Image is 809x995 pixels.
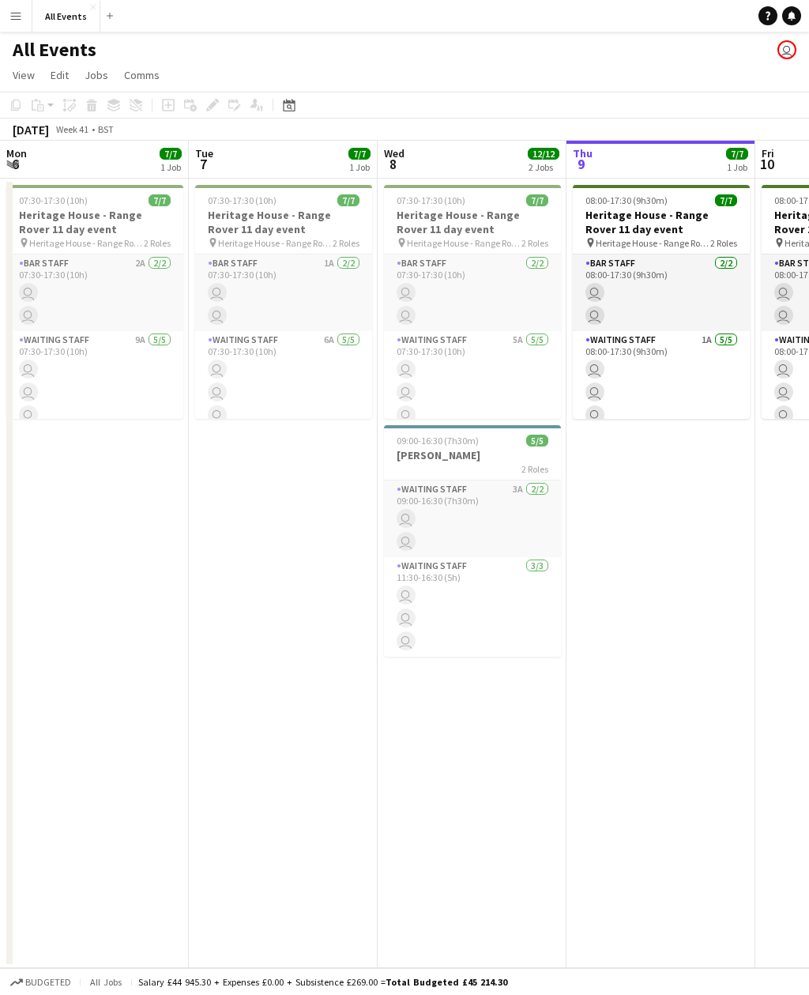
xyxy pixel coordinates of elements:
[726,148,748,160] span: 7/7
[596,237,710,249] span: Heritage House - Range Rover 11 day event
[160,148,182,160] span: 7/7
[6,185,183,419] app-job-card: 07:30-17:30 (10h)7/7Heritage House - Range Rover 11 day event Heritage House - Range Rover 11 day...
[397,435,479,447] span: 09:00-16:30 (7h30m)
[44,65,75,85] a: Edit
[573,254,750,331] app-card-role: Bar Staff2/208:00-17:30 (9h30m)
[762,146,774,160] span: Fri
[529,161,559,173] div: 2 Jobs
[727,161,747,173] div: 1 Job
[195,254,372,331] app-card-role: Bar Staff1A2/207:30-17:30 (10h)
[8,974,73,991] button: Budgeted
[149,194,171,206] span: 7/7
[585,194,668,206] span: 08:00-17:30 (9h30m)
[384,185,561,419] app-job-card: 07:30-17:30 (10h)7/7Heritage House - Range Rover 11 day event Heritage House - Range Rover 11 day...
[384,557,561,657] app-card-role: Waiting Staff3/311:30-16:30 (5h)
[13,68,35,82] span: View
[348,148,371,160] span: 7/7
[52,123,92,135] span: Week 41
[526,435,548,447] span: 5/5
[160,161,181,173] div: 1 Job
[407,237,521,249] span: Heritage House - Range Rover 11 day event
[118,65,166,85] a: Comms
[333,237,359,249] span: 2 Roles
[13,38,96,62] h1: All Events
[195,185,372,419] app-job-card: 07:30-17:30 (10h)7/7Heritage House - Range Rover 11 day event Heritage House - Range Rover 11 day...
[573,331,750,477] app-card-role: Waiting Staff1A5/508:00-17:30 (9h30m)
[4,155,27,173] span: 6
[6,208,183,236] h3: Heritage House - Range Rover 11 day event
[13,122,49,138] div: [DATE]
[29,237,144,249] span: Heritage House - Range Rover 11 day event
[715,194,737,206] span: 7/7
[124,68,160,82] span: Comms
[528,148,559,160] span: 12/12
[570,155,593,173] span: 9
[521,237,548,249] span: 2 Roles
[98,123,114,135] div: BST
[193,155,213,173] span: 7
[777,40,796,59] app-user-avatar: Nathan W
[6,254,183,331] app-card-role: Bar Staff2A2/207:30-17:30 (10h)
[384,425,561,657] app-job-card: 09:00-16:30 (7h30m)5/5[PERSON_NAME]2 RolesWaiting Staff3A2/209:00-16:30 (7h30m) Waiting Staff3/31...
[349,161,370,173] div: 1 Job
[384,254,561,331] app-card-role: Bar Staff2/207:30-17:30 (10h)
[78,65,115,85] a: Jobs
[382,155,404,173] span: 8
[195,331,372,477] app-card-role: Waiting Staff6A5/507:30-17:30 (10h)
[573,146,593,160] span: Thu
[384,146,404,160] span: Wed
[710,237,737,249] span: 2 Roles
[573,185,750,419] app-job-card: 08:00-17:30 (9h30m)7/7Heritage House - Range Rover 11 day event Heritage House - Range Rover 11 d...
[573,208,750,236] h3: Heritage House - Range Rover 11 day event
[384,481,561,557] app-card-role: Waiting Staff3A2/209:00-16:30 (7h30m)
[87,976,125,988] span: All jobs
[521,463,548,475] span: 2 Roles
[384,448,561,462] h3: [PERSON_NAME]
[25,977,71,988] span: Budgeted
[85,68,108,82] span: Jobs
[32,1,100,32] button: All Events
[337,194,359,206] span: 7/7
[397,194,465,206] span: 07:30-17:30 (10h)
[526,194,548,206] span: 7/7
[759,155,774,173] span: 10
[386,976,507,988] span: Total Budgeted £45 214.30
[19,194,88,206] span: 07:30-17:30 (10h)
[218,237,333,249] span: Heritage House - Range Rover 11 day event
[384,331,561,477] app-card-role: Waiting Staff5A5/507:30-17:30 (10h)
[6,65,41,85] a: View
[384,208,561,236] h3: Heritage House - Range Rover 11 day event
[6,331,183,477] app-card-role: Waiting Staff9A5/507:30-17:30 (10h)
[51,68,69,82] span: Edit
[144,237,171,249] span: 2 Roles
[195,208,372,236] h3: Heritage House - Range Rover 11 day event
[6,146,27,160] span: Mon
[208,194,277,206] span: 07:30-17:30 (10h)
[138,976,507,988] div: Salary £44 945.30 + Expenses £0.00 + Subsistence £269.00 =
[195,146,213,160] span: Tue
